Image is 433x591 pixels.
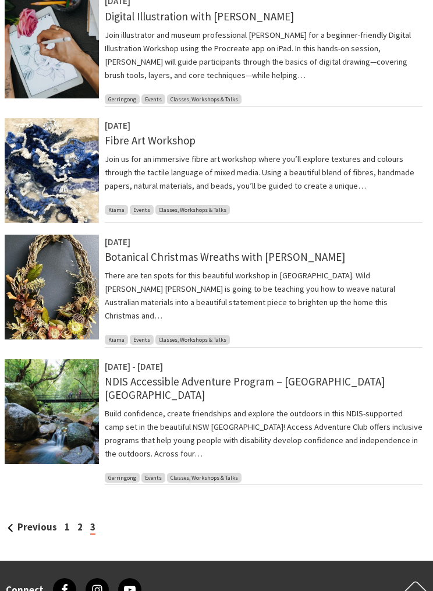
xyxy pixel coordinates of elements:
[105,94,140,104] span: Gerringong
[130,205,154,215] span: Events
[105,374,385,402] a: NDIS Accessible Adventure Program – [GEOGRAPHIC_DATA] [GEOGRAPHIC_DATA]
[105,153,423,193] p: Join us for an immersive fibre art workshop where you’ll explore textures and colours through the...
[167,94,242,104] span: Classes, Workshops & Talks
[90,521,95,535] span: 3
[105,250,345,264] a: Botanical Christmas Wreaths with [PERSON_NAME]
[65,521,70,533] a: 1
[155,335,230,345] span: Classes, Workshops & Talks
[167,473,242,483] span: Classes, Workshops & Talks
[8,521,57,533] a: Previous
[105,335,128,345] span: Kiama
[130,335,154,345] span: Events
[105,133,196,147] a: Fibre Art Workshop
[105,9,294,23] a: Digital Illustration with [PERSON_NAME]
[105,29,423,82] p: Join illustrator and museum professional [PERSON_NAME] for a beginner-friendly Digital Illustrati...
[141,473,165,483] span: Events
[105,269,423,323] p: There are ten spots for this beautiful workshop in [GEOGRAPHIC_DATA]. Wild [PERSON_NAME] [PERSON_...
[77,521,83,533] a: 2
[5,359,99,464] img: People admiring the forest along the Lyre Bird Walk in Minnamurra Rainforest
[105,407,423,461] p: Build confidence, create friendships and explore the outdoors in this NDIS-supported camp set in ...
[105,205,128,215] span: Kiama
[105,361,163,372] span: [DATE] - [DATE]
[141,94,165,104] span: Events
[105,120,130,131] span: [DATE]
[5,118,99,223] img: Fibre Art
[155,205,230,215] span: Classes, Workshops & Talks
[105,473,140,483] span: Gerringong
[5,235,99,339] img: Botanical Wreath
[105,236,130,247] span: [DATE]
